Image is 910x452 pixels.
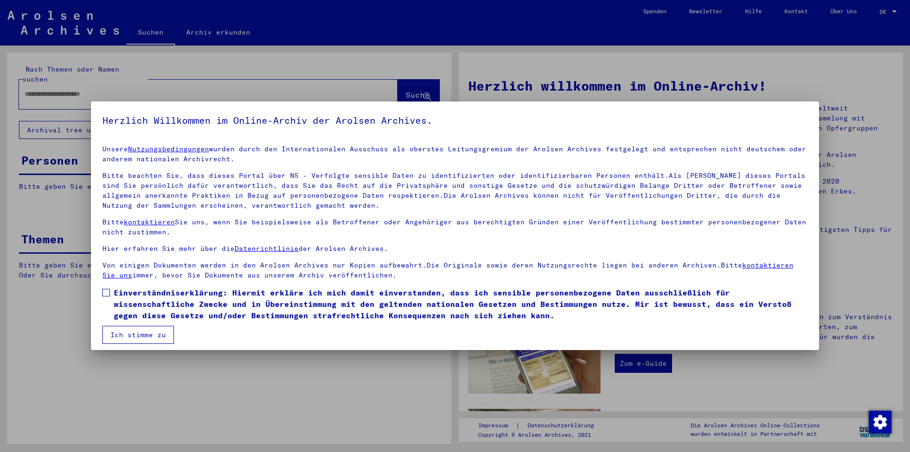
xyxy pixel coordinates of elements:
[114,287,808,321] span: Einverständniserklärung: Hiermit erkläre ich mich damit einverstanden, dass ich sensible personen...
[869,411,892,434] img: Zustimmung ändern
[102,171,808,211] p: Bitte beachten Sie, dass dieses Portal über NS - Verfolgte sensible Daten zu identifizierten oder...
[102,244,808,254] p: Hier erfahren Sie mehr über die der Arolsen Archives.
[102,260,808,280] p: Von einigen Dokumenten werden in den Arolsen Archives nur Kopien aufbewahrt.Die Originale sowie d...
[235,244,299,253] a: Datenrichtlinie
[102,217,808,237] p: Bitte Sie uns, wenn Sie beispielsweise als Betroffener oder Angehöriger aus berechtigten Gründen ...
[124,218,175,226] a: kontaktieren
[102,326,174,344] button: Ich stimme zu
[128,145,209,153] a: Nutzungsbedingungen
[102,144,808,164] p: Unsere wurden durch den Internationalen Ausschuss als oberstes Leitungsgremium der Arolsen Archiv...
[102,113,808,128] h5: Herzlich Willkommen im Online-Archiv der Arolsen Archives.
